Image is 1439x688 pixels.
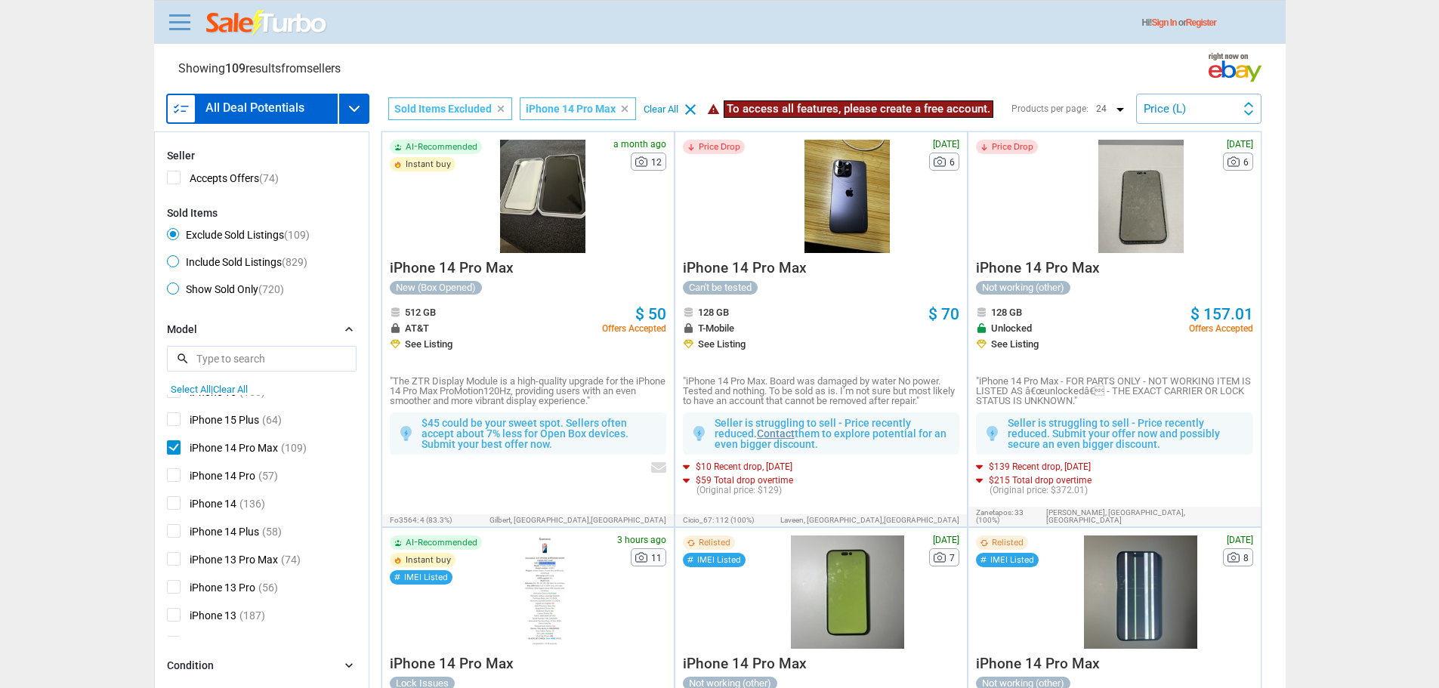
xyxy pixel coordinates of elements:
span: AI-Recommended [406,538,477,547]
i: chevron_right [341,658,357,673]
span: 6 [950,158,955,167]
span: iPhone 13 Mini [167,636,258,655]
span: [DATE] [933,535,959,545]
div: New (Box Opened) [390,281,482,295]
i: clear [496,103,506,114]
span: Select All [171,384,211,395]
i: search [176,352,190,366]
span: (Original price: $372.01) [990,486,1088,495]
span: [PERSON_NAME], [GEOGRAPHIC_DATA],[GEOGRAPHIC_DATA] [1046,509,1253,524]
span: $ 70 [928,305,959,323]
span: Hi! [1142,17,1152,28]
span: $10 Recent drop, [DATE] [696,462,792,471]
span: 4 (83.3%) [420,516,452,524]
i: warning [707,103,720,116]
a: Register [1186,17,1216,28]
span: 7 [950,554,955,563]
span: (64) [262,414,282,426]
span: Accepts Offers [167,171,279,190]
span: To access all features, please create a free account. [724,100,993,118]
span: iPhone 14 Plus [167,524,259,543]
span: or [1178,17,1216,28]
span: Unlocked [991,323,1032,333]
span: Include Sold Listings [167,255,307,273]
span: a month ago [613,140,666,149]
span: 112 (100%) [715,516,754,524]
span: iPhone 14 Pro Max [976,259,1100,276]
span: $59 Total drop overtime [696,476,793,485]
span: T-Mobile [698,323,734,333]
a: Contact [757,427,795,440]
span: (57) [258,470,278,482]
span: (109) [284,229,310,241]
img: saleturbo.com - Online Deals and Discount Coupons [206,10,328,37]
a: iPhone 14 Pro Max [390,264,514,275]
span: IMEI Listed [990,556,1034,564]
span: $ 157.01 [1190,305,1253,323]
div: Sold Items [167,207,357,219]
span: See Listing [405,339,452,349]
span: Gilbert, [GEOGRAPHIC_DATA],[GEOGRAPHIC_DATA] [489,517,666,524]
div: Not working (other) [976,281,1070,295]
span: (Original price: $129) [696,486,782,495]
img: envelop icon [651,462,666,473]
div: | [171,384,353,395]
a: iPhone 14 Pro Max [976,264,1100,275]
span: iPhone 14 Pro Max [683,655,807,672]
span: 8 [1243,554,1249,563]
span: See Listing [698,339,746,349]
p: 24 [1092,100,1122,118]
div: Products per page: [1011,104,1089,113]
a: iPhone 14 Pro Max [390,659,514,671]
span: iPhone 14 Pro Max [683,259,807,276]
div: Showing results [178,63,341,75]
span: (109) [281,442,307,454]
i: clear [681,100,699,119]
p: "iPhone 14 Pro Max. Board was damaged by water No power. Tested and nothing. To be sold as is. I’... [683,376,959,406]
p: $45 could be your sweet spot. Sellers often accept about 7% less for Open Box devices. Submit you... [422,418,659,449]
span: iPhone 13 [167,608,236,627]
span: See Listing [991,339,1039,349]
span: $215 Total drop overtime [989,476,1092,485]
span: Price Drop [992,143,1033,151]
a: $ 157.01 [1190,307,1253,322]
a: Sign In [1152,17,1177,28]
a: iPhone 14 Pro Max [976,659,1100,671]
div: Seller [167,150,357,162]
div: Clear All [644,104,678,114]
span: AI-Recommended [406,143,477,151]
span: (74) [281,554,301,566]
span: 11 [651,554,662,563]
p: "The ZTR Display Module is a high-quality upgrade for the iPhone 14 Pro Max ProMotion120Hz, provi... [390,376,666,406]
span: iPhone 14 Pro Max [526,103,616,115]
p: Seller is struggling to sell - Price recently reduced. them to explore potential for an even bigg... [715,418,952,449]
span: Sold Items Excluded [394,103,492,115]
span: zanetapos: [976,508,1013,517]
span: Price Drop [699,143,740,151]
a: $ 50 [635,307,666,322]
span: AT&T [405,323,429,333]
span: iPhone 14 Pro [167,468,255,487]
a: iPhone 14 Pro Max [683,264,807,275]
span: 33 (100%) [976,508,1024,524]
span: cicio_67: [683,516,714,524]
div: Can't be tested [683,281,758,295]
span: iPhone 15 Plus [167,412,259,431]
span: Clear All [213,384,248,395]
span: Show Sold Only [167,282,284,301]
span: Instant buy [406,160,451,168]
span: iPhone 14 [167,496,236,515]
span: iPhone 14 Pro Max [167,440,278,459]
h3: All Deal Potentials [205,102,304,114]
span: iPhone 13 Pro Max [167,552,278,571]
span: iPhone 14 Pro Max [390,655,514,672]
span: 3 hours ago [617,535,666,545]
p: Seller is struggling to sell - Price recently reduced. Submit your offer now and possibly secure ... [1008,418,1245,449]
span: Exclude Sold Listings [167,228,310,246]
span: 128 GB [991,307,1022,317]
span: iPhone 13 Pro [167,580,255,599]
span: (136) [239,498,265,510]
div: Price (L) [1144,103,1186,115]
span: (74) [259,172,279,184]
p: "iPhone 14 Pro Max - FOR PARTS ONLY - NOT WORKING ITEM IS LISTED AS â€œunlockedâ€ - THE EXACT CA... [976,376,1252,406]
